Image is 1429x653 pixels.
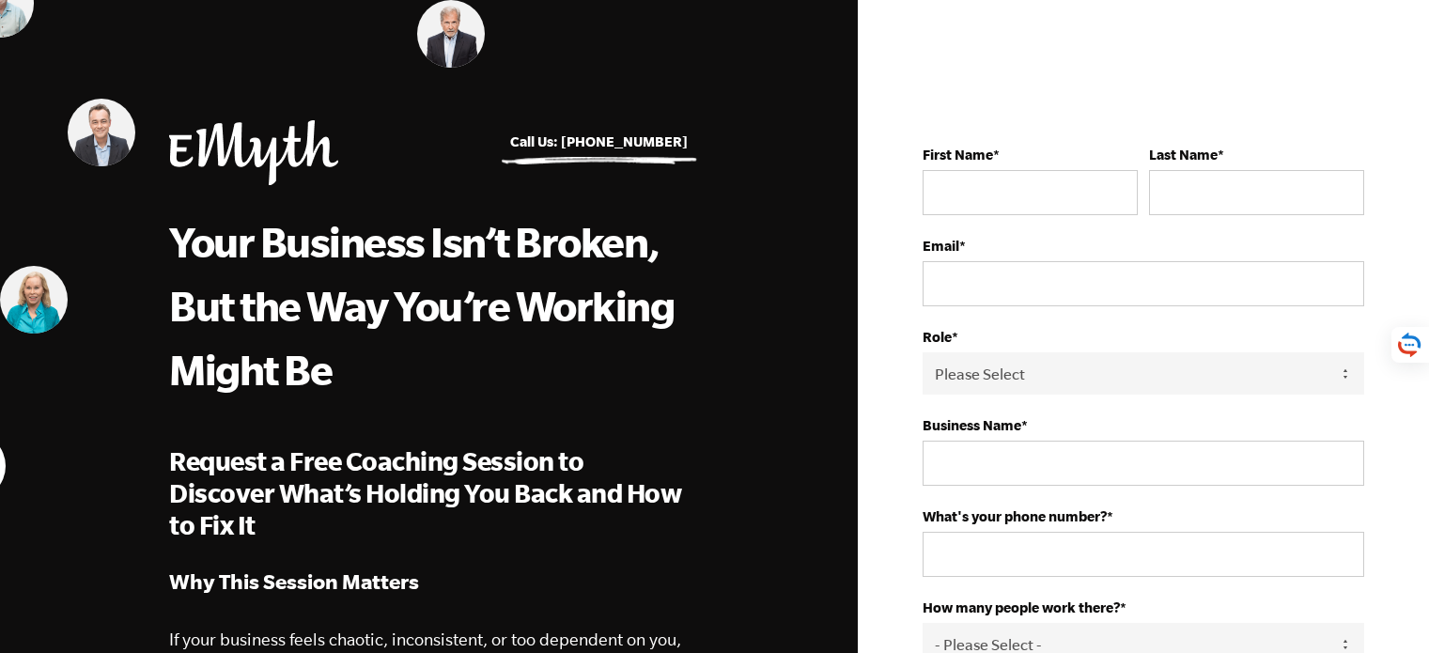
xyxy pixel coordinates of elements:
strong: Why This Session Matters [169,569,419,593]
strong: Last Name [1149,147,1218,163]
strong: Role [923,329,952,345]
strong: First Name [923,147,993,163]
strong: Email [923,238,959,254]
strong: What's your phone number? [923,508,1107,524]
a: Call Us: [PHONE_NUMBER] [510,133,688,149]
strong: How many people work there? [923,599,1120,615]
img: EMyth [169,120,338,185]
span: Request a Free Coaching Session to Discover What’s Holding You Back and How to Fix It [169,446,681,539]
span: Your Business Isn’t Broken, But the Way You’re Working Might Be [169,218,674,393]
strong: Business Name [923,417,1021,433]
iframe: Chat Widget [1335,563,1429,653]
img: Nick Lawler, EMyth Business Coach [68,99,135,166]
